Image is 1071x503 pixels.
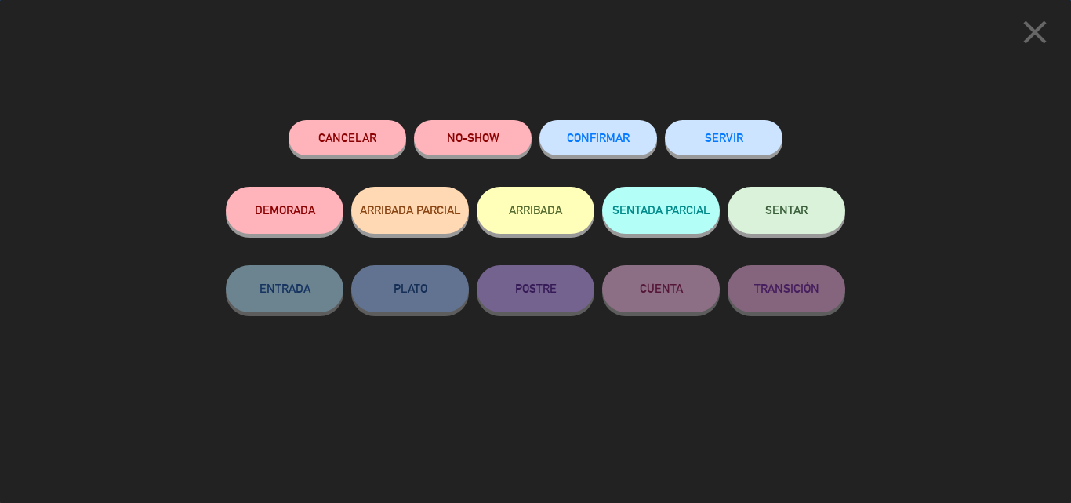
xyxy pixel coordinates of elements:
[728,265,845,312] button: TRANSICIÓN
[567,131,630,144] span: CONFIRMAR
[351,187,469,234] button: ARRIBADA PARCIAL
[1011,12,1059,58] button: close
[539,120,657,155] button: CONFIRMAR
[226,265,343,312] button: ENTRADA
[226,187,343,234] button: DEMORADA
[351,265,469,312] button: PLATO
[477,187,594,234] button: ARRIBADA
[728,187,845,234] button: SENTAR
[289,120,406,155] button: Cancelar
[602,187,720,234] button: SENTADA PARCIAL
[602,265,720,312] button: CUENTA
[360,203,461,217] span: ARRIBADA PARCIAL
[665,120,782,155] button: SERVIR
[1015,13,1055,52] i: close
[414,120,532,155] button: NO-SHOW
[765,203,808,217] span: SENTAR
[477,265,594,312] button: POSTRE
